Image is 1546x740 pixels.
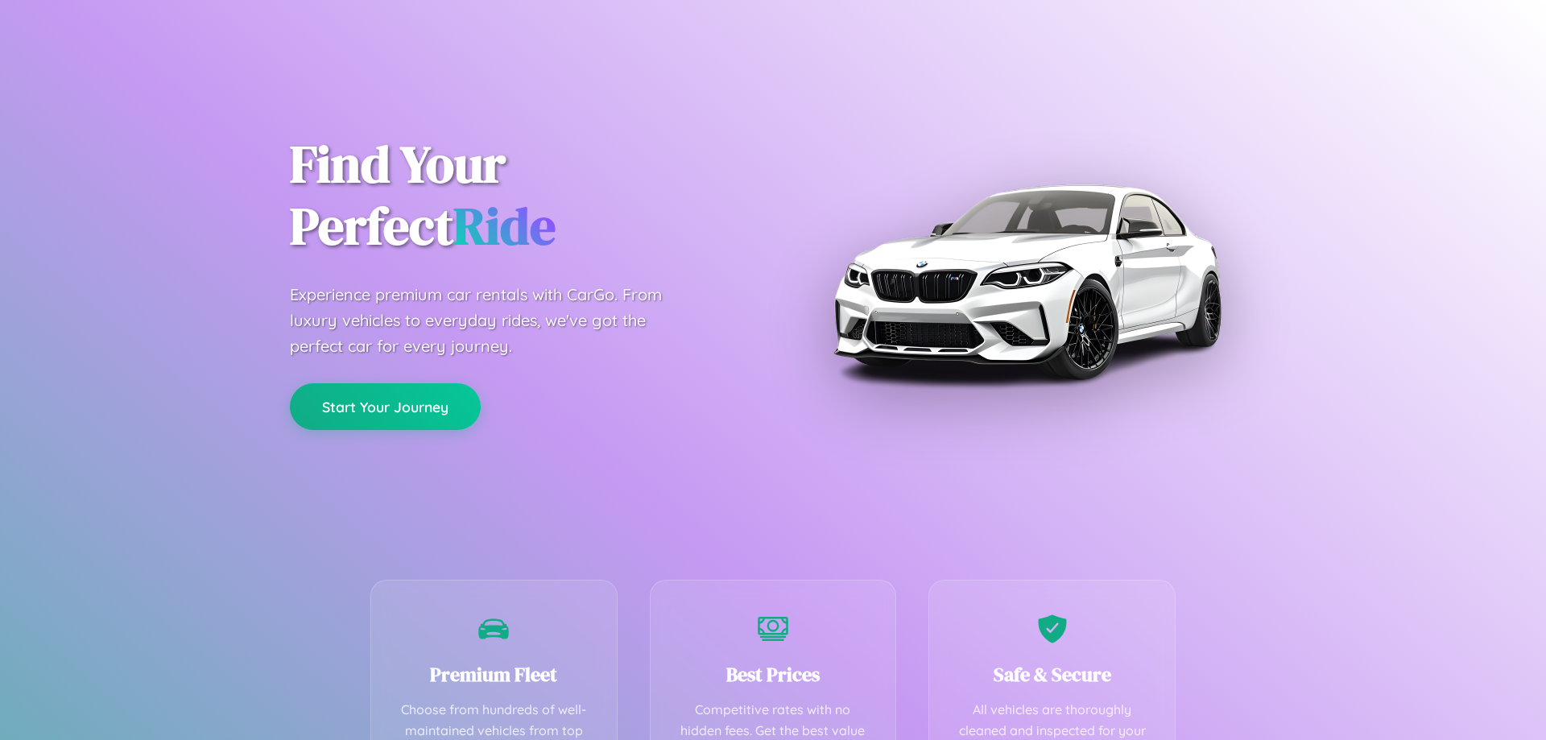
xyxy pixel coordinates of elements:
[290,282,692,359] p: Experience premium car rentals with CarGo. From luxury vehicles to everyday rides, we've got the ...
[953,661,1151,688] h3: Safe & Secure
[675,661,872,688] h3: Best Prices
[395,661,593,688] h3: Premium Fleet
[290,383,481,430] button: Start Your Journey
[453,191,556,261] span: Ride
[290,134,749,258] h1: Find Your Perfect
[825,81,1228,483] img: Premium BMW car rental vehicle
